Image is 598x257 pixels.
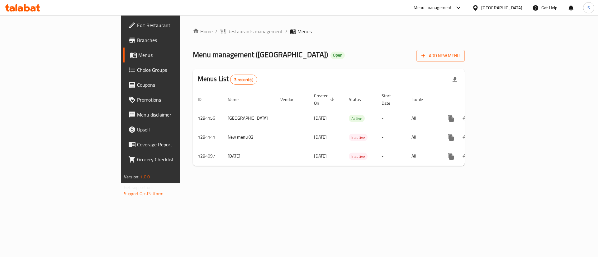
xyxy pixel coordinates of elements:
[314,133,327,141] span: [DATE]
[377,128,406,147] td: -
[198,74,257,85] h2: Menus List
[137,111,216,118] span: Menu disclaimer
[123,77,221,92] a: Coupons
[349,153,368,160] span: Inactive
[280,96,301,103] span: Vendor
[137,36,216,44] span: Branches
[124,190,164,198] a: Support.OpsPlatform
[123,62,221,77] a: Choice Groups
[137,96,216,103] span: Promotions
[406,128,439,147] td: All
[297,28,312,35] span: Menus
[406,147,439,166] td: All
[349,96,369,103] span: Status
[123,33,221,48] a: Branches
[123,137,221,152] a: Coverage Report
[406,109,439,128] td: All
[124,173,139,181] span: Version:
[377,147,406,166] td: -
[223,147,275,166] td: [DATE]
[123,107,221,122] a: Menu disclaimer
[314,92,336,107] span: Created On
[223,109,275,128] td: [GEOGRAPHIC_DATA]
[123,122,221,137] a: Upsell
[137,81,216,89] span: Coupons
[198,96,210,103] span: ID
[193,28,465,35] nav: breadcrumb
[123,48,221,62] a: Menus
[439,90,508,109] th: Actions
[349,134,368,141] span: Inactive
[330,53,345,58] span: Open
[458,130,473,145] button: Change Status
[314,114,327,122] span: [DATE]
[349,115,365,122] span: Active
[481,4,522,11] div: [GEOGRAPHIC_DATA]
[314,152,327,160] span: [DATE]
[230,75,257,85] div: Total records count
[137,156,216,163] span: Grocery Checklist
[137,141,216,148] span: Coverage Report
[377,109,406,128] td: -
[138,51,216,59] span: Menus
[227,28,283,35] span: Restaurants management
[124,183,153,191] span: Get support on:
[416,50,465,62] button: Add New Menu
[444,149,458,164] button: more
[444,111,458,126] button: more
[137,126,216,133] span: Upsell
[421,52,460,60] span: Add New Menu
[411,96,431,103] span: Locale
[230,77,257,83] span: 3 record(s)
[223,128,275,147] td: New menu 02
[458,111,473,126] button: Change Status
[285,28,287,35] li: /
[123,18,221,33] a: Edit Restaurant
[587,4,590,11] span: S
[123,152,221,167] a: Grocery Checklist
[137,21,216,29] span: Edit Restaurant
[137,66,216,74] span: Choice Groups
[414,4,452,11] div: Menu-management
[447,72,462,87] div: Export file
[444,130,458,145] button: more
[140,173,150,181] span: 1.0.0
[193,90,508,166] table: enhanced table
[458,149,473,164] button: Change Status
[220,28,283,35] a: Restaurants management
[123,92,221,107] a: Promotions
[228,96,247,103] span: Name
[330,52,345,59] div: Open
[382,92,399,107] span: Start Date
[193,48,328,62] span: Menu management ( [GEOGRAPHIC_DATA] )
